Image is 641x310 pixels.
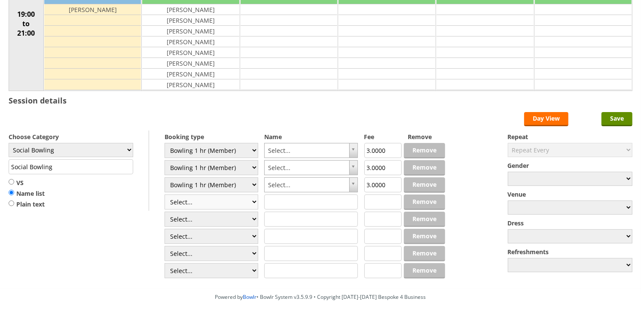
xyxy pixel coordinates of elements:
label: VS [9,179,45,187]
label: Remove [408,133,445,141]
td: [PERSON_NAME] [142,69,239,79]
label: Gender [508,161,632,170]
label: Venue [508,190,632,198]
label: Name [264,133,358,141]
label: Plain text [9,200,45,209]
a: Select... [264,143,358,158]
td: [PERSON_NAME] [142,36,239,47]
span: Powered by • Bowlr System v3.5.9.9 • Copyright [DATE]-[DATE] Bespoke 4 Business [215,293,426,301]
td: [PERSON_NAME] [44,4,141,15]
td: [PERSON_NAME] [142,47,239,58]
label: Dress [508,219,632,227]
a: Bowlr [243,293,257,301]
span: Select... [268,161,346,175]
td: [PERSON_NAME] [142,26,239,36]
input: Title/Description [9,159,133,174]
label: Name list [9,189,45,198]
label: Repeat [508,133,632,141]
td: [PERSON_NAME] [142,58,239,69]
input: Plain text [9,200,14,207]
input: VS [9,179,14,185]
h3: Session details [9,95,67,106]
td: [PERSON_NAME] [142,4,239,15]
input: Name list [9,189,14,196]
a: Select... [264,177,358,192]
td: [PERSON_NAME] [142,15,239,26]
label: Choose Category [9,133,133,141]
label: Fee [364,133,402,141]
span: Select... [268,178,346,192]
label: Refreshments [508,248,632,256]
input: Save [601,112,632,126]
td: [PERSON_NAME] [142,79,239,90]
span: Select... [268,143,346,158]
a: Select... [264,160,358,175]
a: Day View [524,112,568,126]
label: Booking type [165,133,258,141]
